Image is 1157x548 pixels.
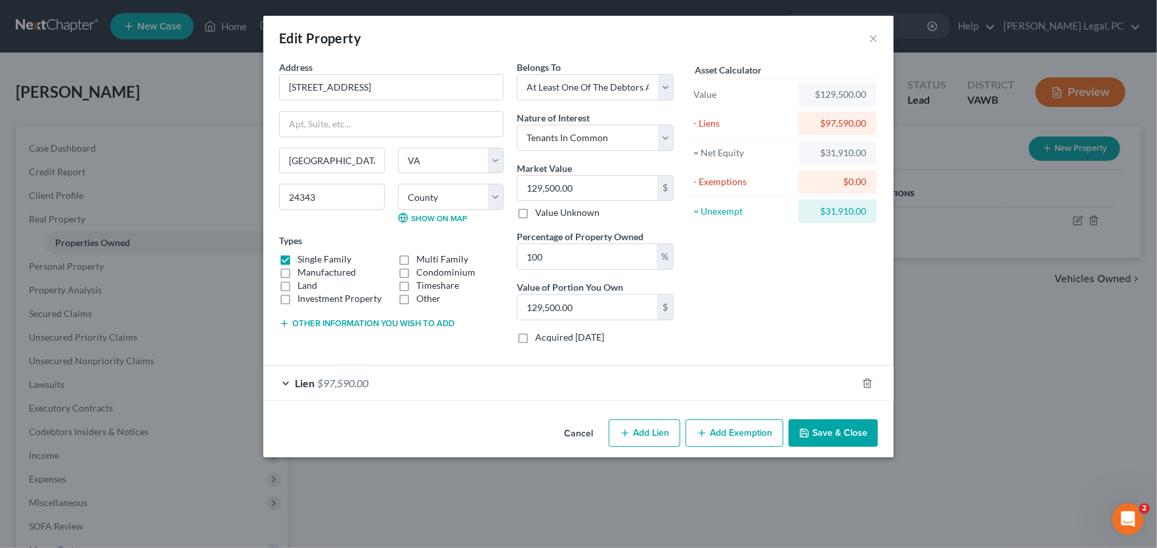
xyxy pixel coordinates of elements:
label: Land [297,279,317,292]
span: $97,590.00 [317,377,368,389]
input: 0.00 [517,295,657,320]
label: Investment Property [297,292,382,305]
div: = Net Equity [693,146,793,159]
label: Value of Portion You Own [517,280,623,294]
div: = Unexempt [693,205,793,218]
input: Enter address... [280,75,503,100]
div: Value [693,88,793,101]
button: Other information you wish to add [279,318,454,329]
button: Save & Close [789,419,878,447]
div: - Exemptions [693,175,793,188]
label: Percentage of Property Owned [517,230,644,243]
label: Other [416,292,441,305]
label: Condominium [416,266,475,279]
label: Timeshare [416,279,459,292]
button: Add Lien [609,419,680,447]
span: Address [279,62,313,73]
div: $0.00 [809,175,866,188]
span: Belongs To [517,62,561,73]
div: $ [657,295,673,320]
label: Market Value [517,161,572,175]
div: $129,500.00 [809,88,866,101]
label: Multi Family [416,253,468,266]
input: Apt, Suite, etc... [280,112,503,137]
iframe: Intercom live chat [1112,503,1144,535]
input: Enter zip... [279,184,385,210]
div: - Liens [693,117,793,130]
div: Edit Property [279,29,361,47]
div: % [657,244,673,269]
div: $31,910.00 [809,146,866,159]
input: 0.00 [517,244,657,269]
div: $ [657,176,673,201]
div: $31,910.00 [809,205,866,218]
label: Types [279,234,302,247]
label: Value Unknown [535,206,600,219]
label: Nature of Interest [517,111,590,125]
label: Single Family [297,253,351,266]
input: Enter city... [280,148,384,173]
button: Add Exemption [686,419,783,447]
div: $97,590.00 [809,117,866,130]
button: × [869,30,878,46]
input: 0.00 [517,176,657,201]
label: Manufactured [297,266,356,279]
label: Asset Calculator [695,63,762,77]
span: Lien [295,377,315,389]
label: Acquired [DATE] [535,331,604,344]
span: 2 [1139,503,1150,514]
button: Cancel [554,421,603,447]
a: Show on Map [398,213,467,223]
